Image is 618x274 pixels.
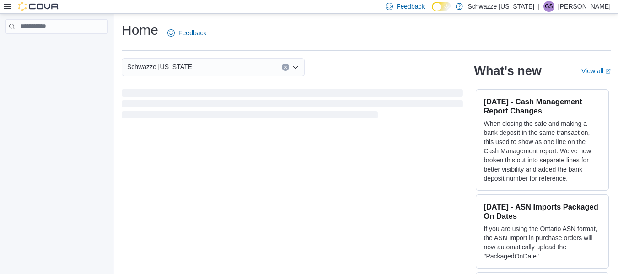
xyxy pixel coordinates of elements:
p: If you are using the Ontario ASN format, the ASN Import in purchase orders will now automatically... [484,224,601,261]
h2: What's new [474,64,541,78]
h3: [DATE] - Cash Management Report Changes [484,97,601,115]
span: Feedback [178,28,206,38]
h1: Home [122,21,158,39]
p: | [538,1,540,12]
img: Cova [18,2,59,11]
nav: Complex example [5,36,108,58]
input: Dark Mode [432,2,451,11]
a: Feedback [164,24,210,42]
span: Loading [122,91,463,120]
a: View allExternal link [581,67,611,75]
p: When closing the safe and making a bank deposit in the same transaction, this used to show as one... [484,119,601,183]
p: [PERSON_NAME] [558,1,611,12]
h3: [DATE] - ASN Imports Packaged On Dates [484,202,601,220]
button: Open list of options [292,64,299,71]
span: Feedback [397,2,425,11]
button: Clear input [282,64,289,71]
svg: External link [605,69,611,74]
p: Schwazze [US_STATE] [468,1,534,12]
span: GS [545,1,553,12]
div: Gulzar Sayall [543,1,554,12]
span: Schwazze [US_STATE] [127,61,194,72]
